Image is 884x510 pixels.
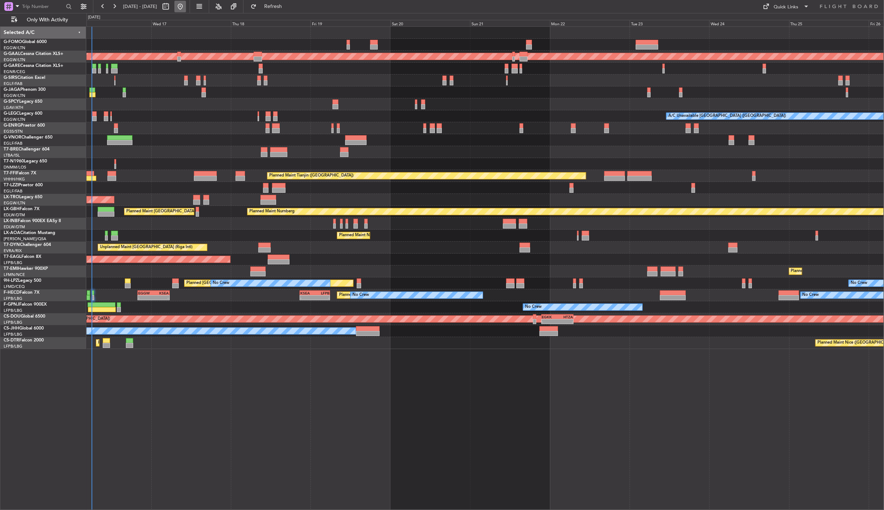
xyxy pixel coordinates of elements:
[151,20,231,26] div: Wed 17
[760,1,813,12] button: Quick Links
[126,206,240,217] div: Planned Maint [GEOGRAPHIC_DATA] ([GEOGRAPHIC_DATA])
[153,291,169,295] div: KSEA
[88,14,100,21] div: [DATE]
[4,207,39,211] a: LX-GBHFalcon 7X
[4,183,18,187] span: T7-LZZI
[791,266,860,277] div: Planned Maint [GEOGRAPHIC_DATA]
[352,290,369,301] div: No Crew
[4,111,42,116] a: G-LEGCLegacy 600
[390,20,470,26] div: Sat 20
[4,231,20,235] span: LX-AOA
[4,314,45,319] a: CS-DOUGlobal 6500
[4,284,25,289] a: LFMD/CEQ
[4,76,45,80] a: G-SIRSCitation Excel
[4,302,47,307] a: F-GPNJFalcon 900EX
[550,20,630,26] div: Mon 22
[4,267,18,271] span: T7-EMI
[557,319,573,324] div: -
[4,290,39,295] a: F-HECDFalcon 7X
[4,219,18,223] span: LX-INB
[19,17,76,22] span: Only With Activity
[98,337,135,348] div: Planned Maint Sofia
[4,183,43,187] a: T7-LZZIPraetor 600
[4,279,18,283] span: 9H-LPZ
[4,141,22,146] a: EGLF/FAB
[4,171,36,175] a: T7-FFIFalcon 7X
[249,206,295,217] div: Planned Maint Nurnberg
[4,308,22,313] a: LFPB/LBG
[4,135,52,140] a: G-VNORChallenger 650
[4,105,23,110] a: LGAV/ATH
[4,129,23,134] a: EGSS/STN
[789,20,869,26] div: Thu 25
[4,320,22,325] a: LFPB/LBG
[213,278,229,289] div: No Crew
[4,255,41,259] a: T7-EAGLFalcon 8X
[22,1,64,12] input: Trip Number
[774,4,799,11] div: Quick Links
[315,291,329,295] div: LFPB
[4,64,20,68] span: G-GARE
[4,267,48,271] a: T7-EMIHawker 900XP
[4,52,63,56] a: G-GAALCessna Citation XLS+
[4,93,25,98] a: EGGW/LTN
[668,111,786,122] div: A/C Unavailable [GEOGRAPHIC_DATA] ([GEOGRAPHIC_DATA])
[4,338,19,343] span: CS-DTR
[4,260,22,265] a: LFPB/LBG
[4,99,19,104] span: G-SPCY
[123,3,157,10] span: [DATE] - [DATE]
[4,88,46,92] a: G-JAGAPhenom 300
[4,332,22,337] a: LFPB/LBG
[4,219,61,223] a: LX-INBFalcon 900EX EASy II
[4,159,24,163] span: T7-N1960
[138,291,153,295] div: EGGW
[339,230,420,241] div: Planned Maint Nice ([GEOGRAPHIC_DATA])
[4,195,19,199] span: LX-TRO
[4,40,22,44] span: G-FOMO
[4,76,17,80] span: G-SIRS
[630,20,709,26] div: Tue 23
[4,326,19,331] span: CS-JHH
[138,296,153,300] div: -
[4,188,22,194] a: EGLF/FAB
[231,20,310,26] div: Thu 18
[4,236,46,242] a: [PERSON_NAME]/QSA
[542,319,558,324] div: -
[4,212,25,218] a: EDLW/DTM
[4,45,25,51] a: EGGW/LTN
[4,123,45,128] a: G-ENRGPraetor 600
[4,117,25,122] a: EGGW/LTN
[4,296,22,301] a: LFPB/LBG
[470,20,550,26] div: Sun 21
[4,123,21,128] span: G-ENRG
[4,135,21,140] span: G-VNOR
[4,81,22,86] a: EGLF/FAB
[4,207,20,211] span: LX-GBH
[709,20,789,26] div: Wed 24
[4,224,25,230] a: EDLW/DTM
[4,88,20,92] span: G-JAGA
[71,20,151,26] div: Tue 16
[4,302,19,307] span: F-GPNJ
[4,314,21,319] span: CS-DOU
[4,231,55,235] a: LX-AOACitation Mustang
[4,159,47,163] a: T7-N1960Legacy 650
[339,290,453,301] div: Planned Maint [GEOGRAPHIC_DATA] ([GEOGRAPHIC_DATA])
[153,296,169,300] div: -
[300,291,315,295] div: KSEA
[542,315,558,319] div: EGKK
[4,243,51,247] a: T7-DYNChallenger 604
[100,242,193,253] div: Unplanned Maint [GEOGRAPHIC_DATA] (Riga Intl)
[803,290,819,301] div: No Crew
[247,1,291,12] button: Refresh
[4,165,26,170] a: DNMM/LOS
[4,52,20,56] span: G-GAAL
[8,14,79,26] button: Only With Activity
[4,248,22,254] a: EVRA/RIX
[4,290,20,295] span: F-HECD
[4,338,44,343] a: CS-DTRFalcon 2000
[4,272,25,277] a: LFMN/NCE
[4,326,44,331] a: CS-JHHGlobal 6000
[315,296,329,300] div: -
[4,200,25,206] a: EGGW/LTN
